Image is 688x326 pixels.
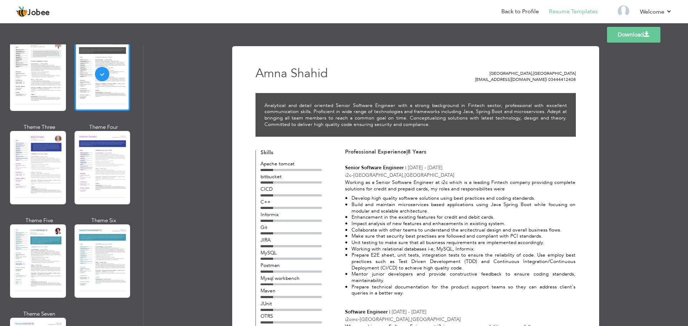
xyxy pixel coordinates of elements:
[261,224,322,231] div: Git
[406,148,407,156] span: |
[618,5,629,17] img: Profile Img
[76,123,132,131] div: Theme Four
[76,217,132,224] div: Theme Six
[291,65,328,82] span: Shahid
[16,6,28,18] img: jobee.io
[11,310,67,318] div: Theme Seven
[261,237,322,243] div: JIRA
[255,65,287,82] span: Amna
[264,102,567,128] p: Analytical and detail oriented Senior Software Engineer with a strong background in Fintech secto...
[16,6,50,18] a: Jobee
[410,316,411,323] span: ,
[28,9,50,17] span: Jobee
[607,27,660,43] a: Download
[475,77,547,82] span: [EMAIL_ADDRESS][DOMAIN_NAME]
[389,308,390,315] span: |
[352,172,353,179] span: -
[358,316,360,323] span: -
[345,149,575,155] h3: Professional Experience 8 Years
[546,77,547,82] span: |
[261,313,322,320] div: OTRS
[443,70,576,77] p: [GEOGRAPHIC_DATA] [GEOGRAPHIC_DATA]
[345,220,575,227] li: Impact analysis of new features and enhacements in existing system.
[345,164,404,171] span: Senior Software Engineer
[11,123,67,131] div: Theme Three
[261,262,322,269] div: Postman
[403,172,405,179] span: ,
[261,150,322,156] h4: Skills
[345,172,575,179] p: i2c [GEOGRAPHIC_DATA] [GEOGRAPHIC_DATA]
[392,308,426,315] span: [DATE] - [DATE]
[345,195,575,201] li: Develop high quality software solutions using best practices and coding standards.
[549,8,598,16] a: Resume Templates
[11,217,67,224] div: Theme Five
[261,173,322,180] div: bitbucket
[345,233,575,239] li: Make sure that security best practises are followed and compliant with PCI standards.
[408,164,443,171] span: [DATE] - [DATE]
[261,287,322,294] div: Maven
[345,271,575,283] li: Mentor junior developers and provide constructive feedback to ensure coding standards, maintainab...
[405,164,406,171] span: |
[261,300,322,307] div: JUnit
[345,179,575,299] div: Working as a Senior Software Engineer at i2c which is a leading Fintech company providing complet...
[548,77,576,82] span: 03444412408
[261,186,322,193] div: CICD
[532,70,533,76] span: ,
[345,227,575,233] li: Collaborate with other teams to understand the arcitectrual design and overall business flows.
[501,8,539,16] a: Back to Profile
[261,249,322,256] div: MySQL
[345,284,575,296] li: Prepare technical documentation for the product support teams so they can address client's querie...
[345,201,575,214] li: Build and maintain microservices based applications using Java Spring Boot while focusing on modu...
[345,239,575,246] li: Unit testing to make sure that all business requirements are implemented accordingly.
[345,246,575,252] li: Working with relational databases i-e; MySQL, Informix.
[261,211,322,218] div: Informix
[640,8,672,16] a: Welcome
[261,199,322,205] div: C++
[261,275,322,282] div: Mysql workbench
[345,252,575,271] li: Prepare E2E sheet, unit tests, integration tests to ensure the reliability of code. Use employ be...
[261,160,322,167] div: Apache tomcat
[345,316,575,323] p: i2cinc [GEOGRAPHIC_DATA] [GEOGRAPHIC_DATA]
[345,214,575,220] li: Enhancement in the existing features for credit and debit cards.
[345,308,388,315] span: Software Engineer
